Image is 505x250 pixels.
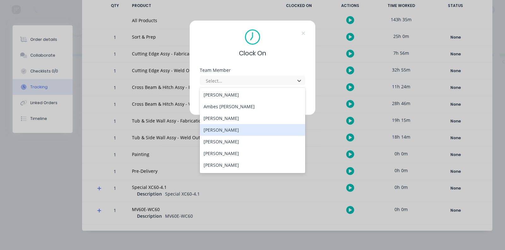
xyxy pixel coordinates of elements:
span: Clock On [239,48,266,58]
div: [PERSON_NAME] [200,171,305,183]
div: Team Member [200,68,305,72]
div: [PERSON_NAME] [200,89,305,101]
div: [PERSON_NAME] [200,147,305,159]
div: Ambes [PERSON_NAME] [200,101,305,112]
div: [PERSON_NAME] [200,112,305,124]
div: [PERSON_NAME] [200,159,305,171]
div: [PERSON_NAME] [200,136,305,147]
div: [PERSON_NAME] [200,124,305,136]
